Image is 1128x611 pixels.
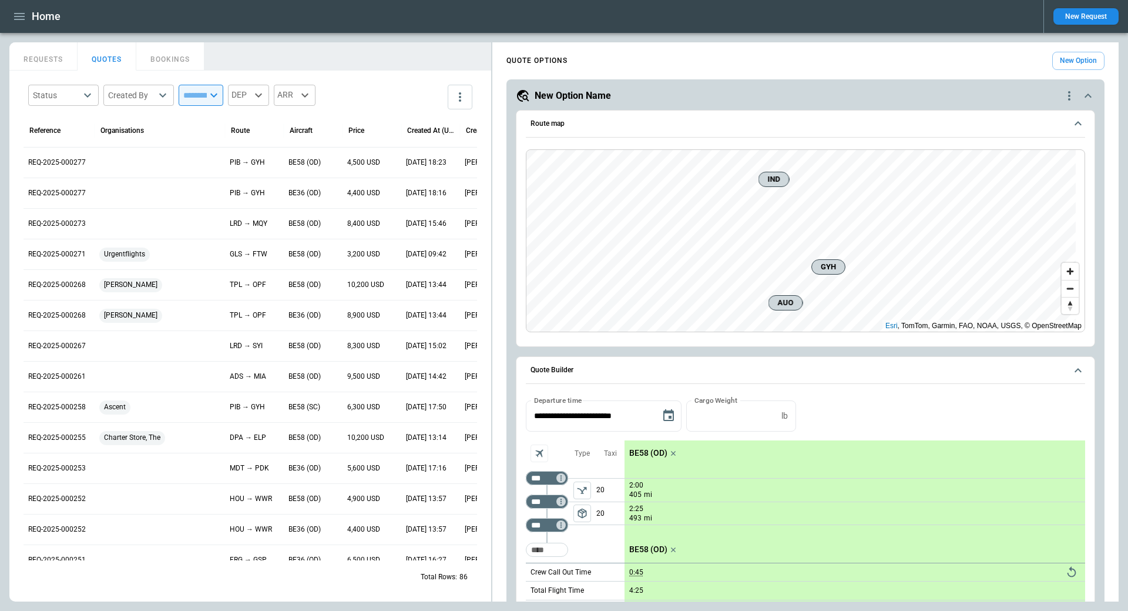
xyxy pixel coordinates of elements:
p: 2:25 [629,505,643,513]
p: BE58 (OD) [288,158,321,168]
span: [PERSON_NAME] [99,270,162,300]
p: [PERSON_NAME] [465,525,514,535]
p: 9,500 USD [347,372,380,382]
span: Type of sector [573,505,591,522]
p: [PERSON_NAME] [465,372,514,382]
p: [PERSON_NAME] [465,219,514,229]
button: New Option [1052,52,1104,70]
p: 4,500 USD [347,158,380,168]
p: BE36 (OD) [288,310,321,320]
div: , TomTom, Garmin, FAO, NOAA, USGS, © OpenStreetMap [885,320,1082,332]
p: 405 [629,490,642,500]
p: mi [644,513,652,523]
p: 08/13/2025 13:57 [406,494,446,504]
p: BE58 (OD) [288,494,321,504]
p: REQ-2025-000253 [28,463,86,473]
p: 08/13/2025 13:57 [406,525,446,535]
p: DPA → ELP [230,433,266,443]
p: 10,200 USD [347,280,384,290]
p: 8,400 USD [347,219,380,229]
span: package_2 [576,508,588,519]
span: Type of sector [573,482,591,499]
p: 0:45 [629,568,643,577]
p: BE58 (OD) [288,433,321,443]
p: HOU → WWR [230,494,272,504]
span: IND [764,173,784,185]
p: 09/11/2025 09:42 [406,249,446,259]
button: left aligned [573,482,591,499]
p: HOU → WWR [230,525,272,535]
h6: Quote Builder [531,366,573,374]
span: Ascent [99,392,130,422]
button: REQUESTS [9,42,78,71]
p: Type [575,449,590,459]
p: [PERSON_NAME] [465,310,514,320]
button: more [448,85,472,109]
p: REQ-2025-000252 [28,525,86,535]
p: TPL → OPF [230,280,266,290]
div: Too short [526,471,568,485]
p: 4,400 USD [347,188,380,198]
button: BOOKINGS [136,42,204,71]
p: 09/12/2025 18:16 [406,188,446,198]
h1: Home [32,9,61,24]
p: BE58 (OD) [288,280,321,290]
p: REQ-2025-000255 [28,433,86,443]
div: Reference [29,126,61,135]
p: PIB → GYH [230,158,265,168]
p: BE58 (SC) [288,402,320,412]
p: REQ-2025-000268 [28,280,86,290]
p: REQ-2025-000268 [28,310,86,320]
p: BE58 (OD) [288,341,321,351]
h6: Route map [531,120,565,128]
p: PIB → GYH [230,402,265,412]
p: 08/22/2025 17:50 [406,402,446,412]
p: [PERSON_NAME] [465,249,514,259]
p: REQ-2025-000277 [28,158,86,168]
div: Route map [526,149,1085,333]
button: Reset [1063,563,1080,581]
p: 8,900 USD [347,310,380,320]
p: [PERSON_NAME] [465,341,514,351]
p: LRD → MQY [230,219,267,229]
p: 5,600 USD [347,463,380,473]
button: left aligned [573,505,591,522]
p: 4:25 [629,586,643,595]
span: Charter Store, The [99,423,165,453]
div: Created by [466,126,499,135]
p: ADS → MIA [230,372,266,382]
p: [PERSON_NAME] [465,158,514,168]
button: QUOTES [78,42,136,71]
p: 493 [629,513,642,523]
h5: New Option Name [535,89,611,102]
label: Departure time [534,395,582,405]
p: Total Rows: [421,572,457,582]
p: 4,400 USD [347,525,380,535]
span: GYH [817,261,840,273]
p: GLS → FTW [230,249,267,259]
p: mi [644,490,652,500]
p: REQ-2025-000267 [28,341,86,351]
div: Status [33,89,80,101]
a: Esri [885,322,898,330]
p: REQ-2025-000271 [28,249,86,259]
button: Zoom out [1062,280,1079,297]
p: 09/12/2025 18:23 [406,158,446,168]
div: Too short [526,495,568,509]
button: Choose date, selected date is Sep 15, 2025 [657,404,680,428]
p: BE36 (OD) [288,188,321,198]
p: [PERSON_NAME] [465,494,514,504]
p: MDT → PDK [230,463,269,473]
p: [PERSON_NAME] [465,433,514,443]
p: BE36 (OD) [288,463,321,473]
p: BE58 (OD) [288,372,321,382]
p: 6,300 USD [347,402,380,412]
button: Quote Builder [526,357,1085,384]
p: REQ-2025-000261 [28,372,86,382]
p: 86 [459,572,468,582]
p: lb [781,411,788,421]
p: 08/19/2025 17:16 [406,463,446,473]
div: ARR [274,85,315,106]
p: [PERSON_NAME] [465,280,514,290]
span: [PERSON_NAME] [99,301,162,330]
